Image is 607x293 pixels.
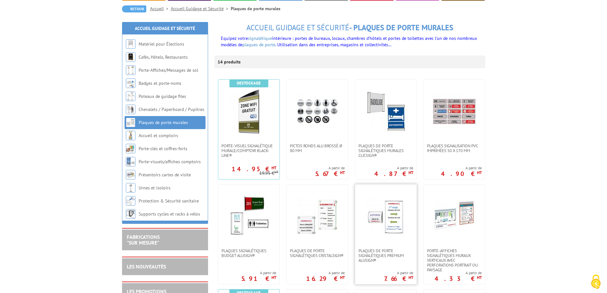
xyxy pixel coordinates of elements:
[432,194,477,239] img: Porte-affiches signalétiques muraux verticaux avec perforations portrait ou paysage
[248,35,272,41] a: signalétique
[126,52,135,62] img: Cafés, Hôtels, Restaurants
[126,170,135,179] img: Présentoirs cartes de visite
[241,277,276,281] p: 5.91 €
[374,165,413,171] span: A partir de
[139,67,198,73] a: Porte-Affiches/Messages de sol
[135,26,195,31] a: Accueil Guidage et Sécurité
[355,248,416,263] a: Plaques de porte signalétiques Premium AluSign®
[171,6,231,11] a: Accueil Guidage et Sécurité
[287,143,348,153] a: Pictos ronds alu brossé Ø 80 mm
[287,248,348,258] a: Plaques de porte signalétiques CristalSign®
[355,143,416,158] a: Plaques de porte signalétiques murales ClicSign®
[227,194,271,239] img: Plaques Signalétiques Budget AluSign®
[588,274,604,290] img: Cookies (fenêtre modale)
[126,209,135,219] img: Supports cycles et racks à vélos
[221,143,276,158] span: Porte-visuel signalétique murale/comptoir Black-Line®
[237,80,261,86] b: Destockage
[277,42,392,48] span: Utilisation dans des entreprises, magasins et collectivités…
[139,106,204,112] a: Chevalets / Paperboard / Pupitres
[408,170,413,175] sup: HT
[126,92,135,101] img: Poteaux de guidage files
[232,167,276,171] p: 14.95 €
[374,172,413,176] p: 4.87 €
[139,93,186,99] a: Poteaux de guidage files
[424,248,485,272] a: Porte-affiches signalétiques muraux verticaux avec perforations portrait ou paysage
[585,271,607,293] button: Cookies (fenêtre modale)
[306,270,345,275] span: A partir de
[290,143,345,153] span: Pictos ronds alu brossé Ø 80 mm
[364,89,408,134] img: Plaques de porte signalétiques murales ClicSign®
[427,143,482,153] span: Plaques signalisation PVC imprimées 50 x 170 mm
[384,277,413,281] p: 7.66 €
[435,277,482,281] p: 4.33 €
[127,263,166,270] a: LES NOUVEAUTÉS
[127,234,160,246] a: FABRICATIONS"Sur Mesure"
[139,146,187,151] a: Porte-clés et coffres-forts
[139,185,170,191] a: Urnes et isoloirs
[122,5,146,12] a: Retour
[139,159,201,165] a: Porte-visuels/affiches comptoirs
[126,105,135,114] img: Chevalets / Paperboard / Pupitres
[306,277,345,281] p: 16.29 €
[358,248,413,263] span: Plaques de porte signalétiques Premium AluSign®
[139,211,200,217] a: Supports cycles et racks à vélos
[221,35,477,48] span: intérieure : portes de bureaux, locaux, chambres d'hôtels et portes de toilettes avec l'un de nos...
[139,54,188,60] a: Cafés, Hôtels, Restaurants
[126,183,135,193] img: Urnes et isoloirs
[139,41,184,47] a: Matériel pour Élections
[126,78,135,88] img: Badges et porte-noms
[275,42,276,48] span: .
[214,24,485,32] h1: - Plaques de porte murales
[126,39,135,49] img: Matériel pour Élections
[432,89,477,134] img: Plaques signalisation PVC imprimées 50 x 170 mm
[246,23,349,33] span: Accueil Guidage et Sécurité
[139,198,199,204] a: Protection & Sécurité sanitaire
[139,133,178,138] a: Accueil et comptoirs
[295,194,340,239] img: Plaques de porte signalétiques CristalSign®
[477,170,482,175] sup: HT
[441,172,482,176] p: 4.90 €
[315,165,345,171] span: A partir de
[126,157,135,166] img: Porte-visuels/affiches comptoirs
[231,5,280,12] li: Plaques de porte murales
[384,270,413,275] span: A partir de
[221,248,276,258] span: Plaques Signalétiques Budget AluSign®
[427,248,482,272] span: Porte-affiches signalétiques muraux verticaux avec perforations portrait ou paysage
[126,196,135,206] img: Protection & Sécurité sanitaire
[139,80,181,86] a: Badges et porte-noms
[150,6,171,11] a: Accueil
[340,275,345,280] sup: HT
[139,120,188,125] a: Plaques de porte murales
[477,275,482,280] sup: HT
[364,194,408,239] img: Plaques de porte signalétiques Premium AluSign®
[242,42,275,48] a: plaques de porte
[227,89,271,134] img: Porte-visuel signalétique murale/comptoir Black-Line®
[139,172,191,178] a: Présentoirs cartes de visite
[126,65,135,75] img: Porte-Affiches/Messages de sol
[340,170,345,175] sup: HT
[126,144,135,153] img: Porte-clés et coffres-forts
[408,275,413,280] sup: HT
[290,248,345,258] span: Plaques de porte signalétiques CristalSign®
[218,55,242,68] p: 14 produits
[441,165,482,171] span: A partir de
[274,170,278,174] sup: HT
[221,35,248,41] span: Equipez votre
[358,143,413,158] span: Plaques de porte signalétiques murales ClicSign®
[424,143,485,153] a: Plaques signalisation PVC imprimées 50 x 170 mm
[271,275,276,280] sup: HT
[315,172,345,176] p: 5.67 €
[218,143,279,158] a: Porte-visuel signalétique murale/comptoir Black-Line®
[271,165,276,171] sup: HT
[435,270,482,275] span: A partir de
[295,89,340,134] img: Pictos ronds alu brossé Ø 80 mm
[218,248,279,258] a: Plaques Signalétiques Budget AluSign®
[126,118,135,127] img: Plaques de porte murales
[259,171,278,176] p: 19.95 €
[126,131,135,140] img: Accueil et comptoirs
[241,270,276,275] span: A partir de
